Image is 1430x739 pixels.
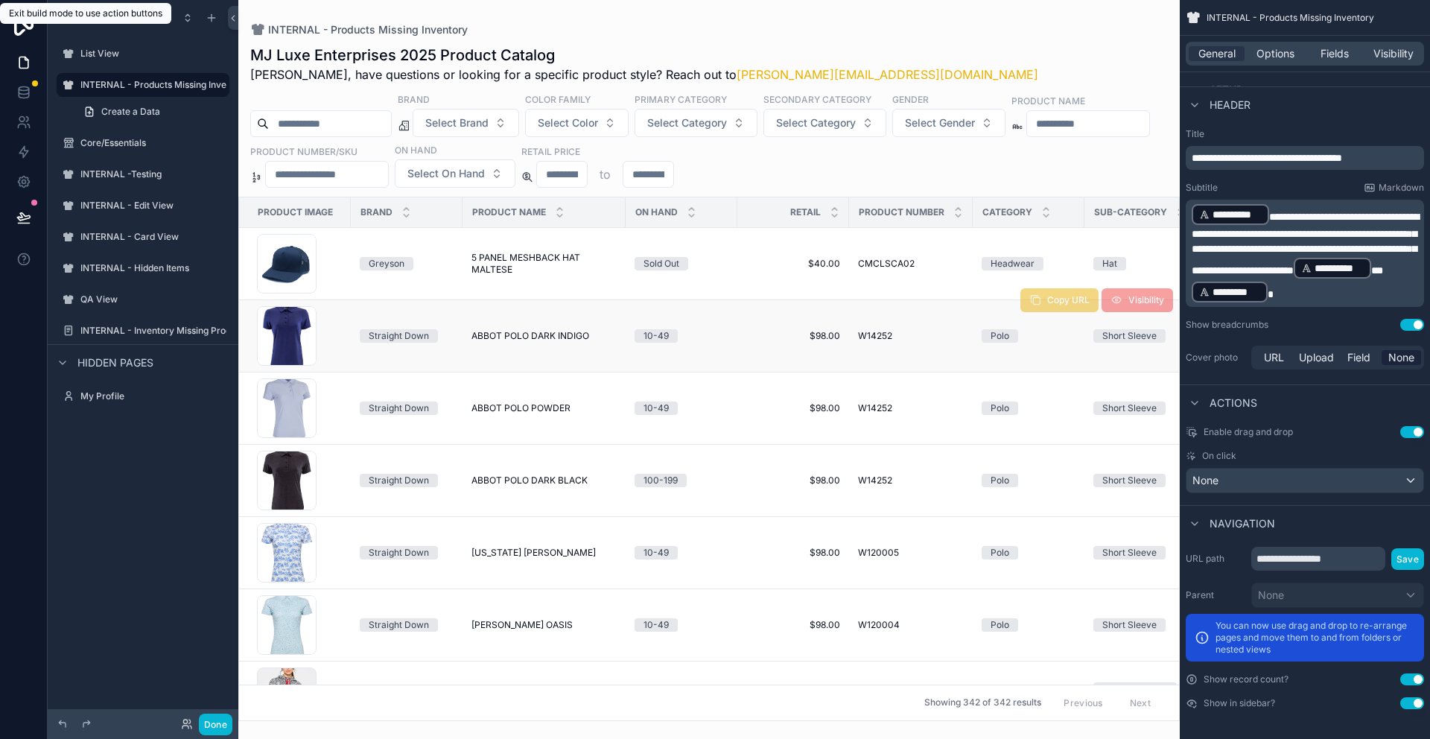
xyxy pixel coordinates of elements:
[746,258,840,270] span: $40.00
[1264,350,1284,365] span: URL
[1186,589,1245,601] label: Parent
[905,115,975,130] span: Select Gender
[1102,329,1157,343] div: Short Sleeve
[369,329,429,343] div: Straight Down
[395,143,437,156] label: On Hand
[1186,182,1218,194] label: Subtitle
[991,402,1009,415] div: Polo
[57,288,229,311] a: QA View
[57,225,229,249] a: INTERNAL - Card View
[250,66,1038,83] span: [PERSON_NAME], have questions or looking for a specific product style? Reach out to
[57,256,229,280] a: INTERNAL - Hidden Items
[991,546,1009,559] div: Polo
[1186,468,1424,493] button: None
[1215,620,1415,656] p: You can now use drag and drop to re-arrange pages and move them to and from folders or nested views
[471,619,573,631] span: [PERSON_NAME] OASIS
[737,67,1038,82] a: [PERSON_NAME][EMAIL_ADDRESS][DOMAIN_NAME]
[1210,83,1243,98] span: Setup
[635,109,757,137] button: Select Button
[1210,396,1257,410] span: Actions
[80,294,226,305] label: QA View
[991,474,1009,487] div: Polo
[80,200,226,212] label: INTERNAL - Edit View
[858,619,900,631] span: W120004
[643,474,678,487] div: 100-199
[746,619,840,631] span: $98.00
[1251,583,1424,608] button: None
[369,474,429,487] div: Straight Down
[57,319,229,343] a: INTERNAL - Inventory Missing Products
[80,168,226,180] label: INTERNAL -Testing
[858,258,915,270] span: CMCLSCA02
[1299,350,1334,365] span: Upload
[1102,402,1157,415] div: Short Sleeve
[1256,46,1294,61] span: Options
[776,115,856,130] span: Select Category
[647,115,727,130] span: Select Category
[80,137,226,149] label: Core/Essentials
[1204,426,1293,438] span: Enable drag and drop
[413,109,519,137] button: Select Button
[268,22,468,37] span: INTERNAL - Products Missing Inventory
[1186,319,1268,331] div: Show breadcrumbs
[643,402,669,415] div: 10-49
[991,257,1035,270] div: Headwear
[1102,682,1168,696] div: Hooded Full Zip
[1192,473,1218,488] span: None
[471,330,589,342] span: ABBOT POLO DARK INDIGO
[471,475,588,486] span: ABBOT POLO DARK BLACK
[991,618,1009,632] div: Polo
[1186,352,1245,364] label: Cover photo
[1186,128,1424,140] label: Title
[80,231,226,243] label: INTERNAL - Card View
[982,206,1032,218] span: Category
[77,355,153,370] span: Hidden pages
[1186,200,1424,307] div: scrollable content
[80,48,226,60] label: List View
[858,475,892,486] span: W14252
[258,206,333,218] span: Product Image
[763,109,886,137] button: Select Button
[858,330,892,342] span: W14252
[991,329,1009,343] div: Polo
[1186,146,1424,170] div: scrollable content
[80,390,226,402] label: My Profile
[746,402,840,414] span: $98.00
[1102,618,1157,632] div: Short Sleeve
[1102,546,1157,559] div: Short Sleeve
[57,73,229,97] a: INTERNAL - Products Missing Inventory
[395,159,515,188] button: Select Button
[1388,350,1414,365] span: None
[538,115,598,130] span: Select Color
[407,166,485,181] span: Select On Hand
[471,252,617,276] span: 5 PANEL MESHBACK HAT MALTESE
[746,330,840,342] span: $98.00
[1373,46,1414,61] span: Visibility
[1204,673,1288,685] label: Show record count?
[80,262,226,274] label: INTERNAL - Hidden Items
[1210,98,1251,112] span: Header
[1391,548,1424,570] button: Save
[1102,474,1157,487] div: Short Sleeve
[643,257,679,270] div: Sold Out
[369,546,429,559] div: Straight Down
[1204,697,1275,709] label: Show in sidebar?
[369,257,404,270] div: Greyson
[790,206,821,218] span: Retail
[57,131,229,155] a: Core/Essentials
[1347,350,1370,365] span: Field
[369,618,429,632] div: Straight Down
[1321,46,1349,61] span: Fields
[1202,450,1236,462] span: On click
[1207,12,1374,24] span: INTERNAL - Products Missing Inventory
[1102,257,1117,270] div: Hat
[1094,206,1167,218] span: Sub-Category
[74,100,229,124] a: Create a Data
[1198,46,1236,61] span: General
[57,42,229,66] a: List View
[600,165,611,183] p: to
[635,206,678,218] span: On Hand
[858,402,892,414] span: W14252
[746,475,840,486] span: $98.00
[369,402,429,415] div: Straight Down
